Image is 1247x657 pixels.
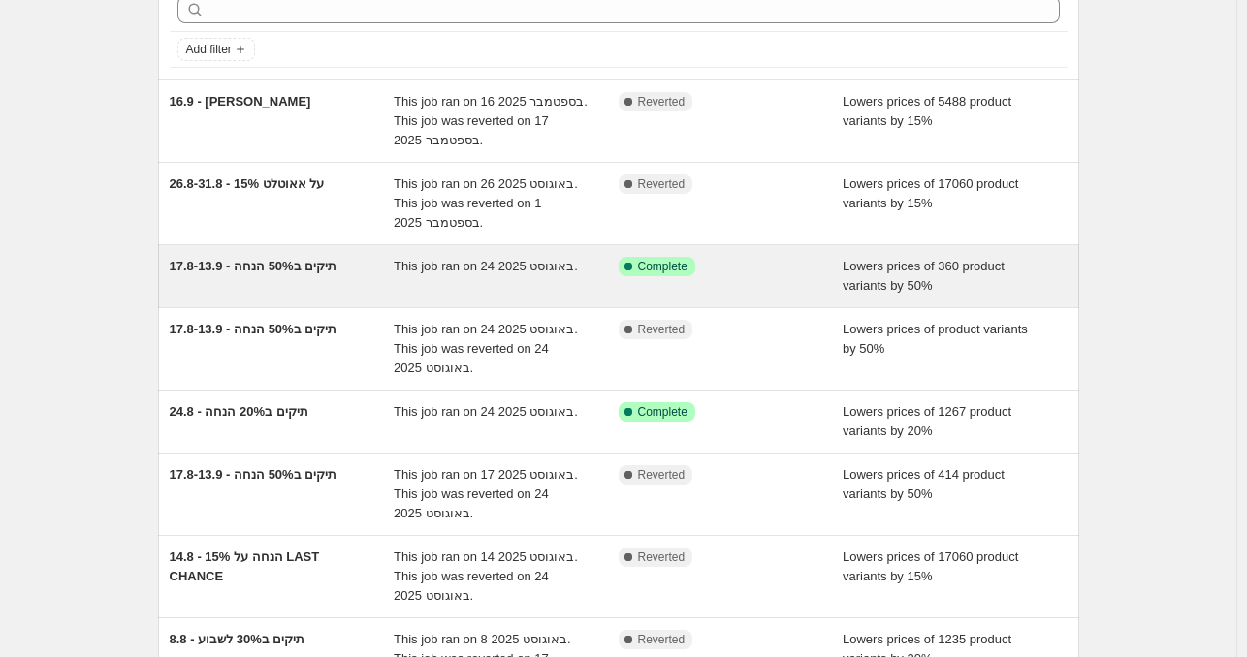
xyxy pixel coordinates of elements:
span: This job ran on 24 באוגוסט 2025. [394,404,578,419]
span: This job ran on 17 באוגוסט 2025. This job was reverted on 24 באוגוסט 2025. [394,467,578,520]
span: Reverted [638,322,686,337]
button: Add filter [177,38,255,61]
span: Reverted [638,632,686,647]
span: 8.8 - תיקים ב30% לשבוע [170,632,305,646]
span: 17.8-13.9 - תיקים ב50% הנחה [170,467,337,482]
span: Lowers prices of 17060 product variants by 15% [843,176,1018,210]
span: Reverted [638,549,686,565]
span: Complete [638,404,687,420]
span: Complete [638,259,687,274]
span: Lowers prices of 1267 product variants by 20% [843,404,1011,438]
span: Lowers prices of 360 product variants by 50% [843,259,1005,293]
span: 24.8 - תיקים ב20% הנחה [170,404,308,419]
span: Reverted [638,467,686,483]
span: This job ran on 24 באוגוסט 2025. [394,259,578,273]
span: 16.9 - [PERSON_NAME] [170,94,311,109]
span: This job ran on 14 באוגוסט 2025. This job was reverted on 24 באוגוסט 2025. [394,549,578,603]
span: This job ran on 26 באוגוסט 2025. This job was reverted on 1 בספטמבר 2025. [394,176,578,230]
span: Lowers prices of product variants by 50% [843,322,1028,356]
span: 26.8-31.8 - 15% על אאוטלט [170,176,325,191]
span: Lowers prices of 414 product variants by 50% [843,467,1005,501]
span: Lowers prices of 17060 product variants by 15% [843,549,1018,583]
span: Lowers prices of 5488 product variants by 15% [843,94,1011,128]
span: 17.8-13.9 - תיקים ב50% הנחה [170,322,337,336]
span: Reverted [638,176,686,192]
span: This job ran on 24 באוגוסט 2025. This job was reverted on 24 באוגוסט 2025. [394,322,578,375]
span: 14.8 - 15% הנחה על LAST CHANCE [170,549,320,583]
span: Add filter [186,42,232,57]
span: 17.8-13.9 - תיקים ב50% הנחה [170,259,337,273]
span: This job ran on 16 בספטמבר 2025. This job was reverted on 17 בספטמבר 2025. [394,94,588,147]
span: Reverted [638,94,686,109]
